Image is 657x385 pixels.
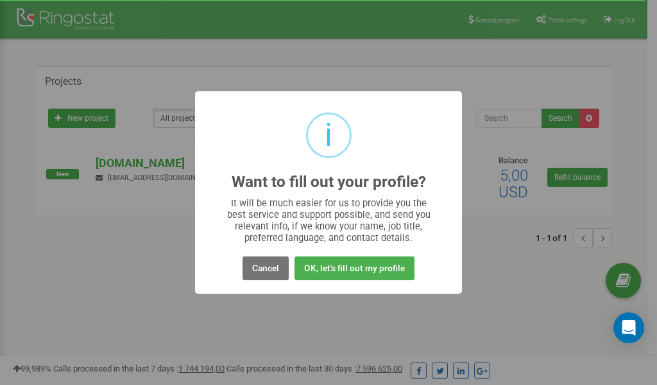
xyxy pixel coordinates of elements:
[613,312,644,343] div: Open Intercom Messenger
[325,114,332,156] div: i
[243,256,289,280] button: Cancel
[294,256,414,280] button: OK, let's fill out my profile
[232,174,426,191] h2: Want to fill out your profile?
[221,197,437,244] div: It will be much easier for us to provide you the best service and support possible, and send you ...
